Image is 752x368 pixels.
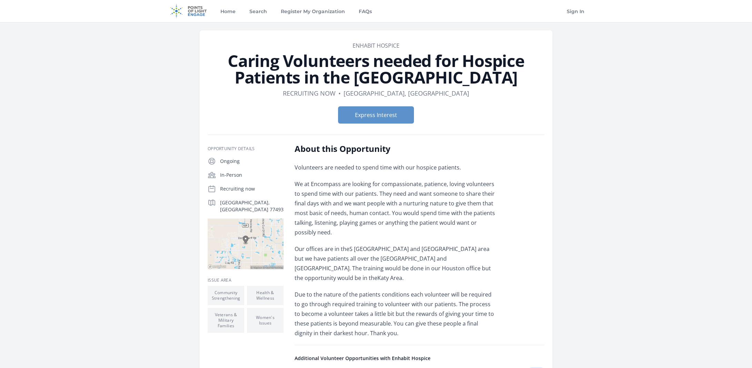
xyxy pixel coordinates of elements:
[353,42,399,49] a: Enhabit Hospice
[247,286,284,305] li: Health & Wellness
[338,106,414,124] button: Express Interest
[295,290,496,338] p: Due to the nature of the patients conditions each volunteer will be required to go through requir...
[338,88,341,98] div: •
[295,355,544,362] h4: Additional Volunteer Opportunities with Enhabit Hospice
[220,158,284,165] p: Ongoing
[208,146,284,152] h3: Opportunity Details
[295,143,496,154] h2: About this Opportunity
[220,199,284,213] p: [GEOGRAPHIC_DATA], [GEOGRAPHIC_DATA] 77493
[220,185,284,192] p: Recruiting now
[247,308,284,333] li: Women's Issues
[295,179,496,237] p: We at Encompass are looking for compassionate, patience, loving volunteers to spend time with our...
[208,52,544,86] h1: Caring Volunteers needed for Hospice Patients in the [GEOGRAPHIC_DATA]
[220,172,284,178] p: In-Person
[344,88,469,98] dd: [GEOGRAPHIC_DATA], [GEOGRAPHIC_DATA]
[208,219,284,269] img: Map
[208,308,244,333] li: Veterans & Military Families
[208,278,284,283] h3: Issue area
[208,286,244,305] li: Community Strengthening
[283,88,336,98] dd: Recruiting now
[295,244,496,283] p: Our offices are in theS [GEOGRAPHIC_DATA] and [GEOGRAPHIC_DATA] area but we have patients all ove...
[295,163,496,172] p: Volunteers are needed to spend time with our hospice patients.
